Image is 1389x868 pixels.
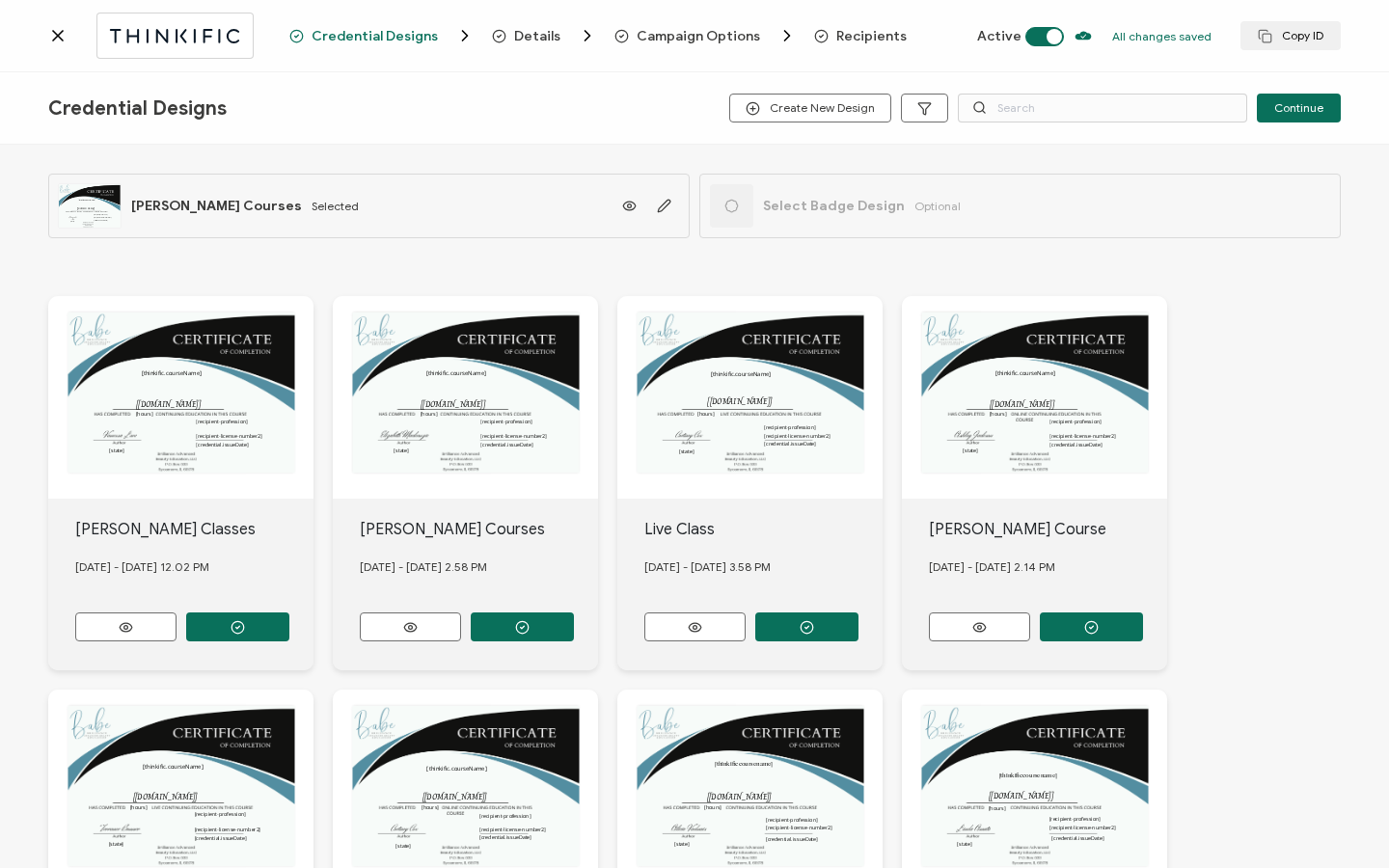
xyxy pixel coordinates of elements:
span: Credential Designs [48,96,227,121]
span: Continue [1274,102,1323,114]
span: Selected [312,199,359,213]
span: Optional [914,199,961,213]
div: [PERSON_NAME] Classes [75,518,314,541]
span: Recipients [836,29,907,43]
iframe: Chat Widget [1293,775,1389,868]
button: Continue [1257,94,1341,122]
span: Details [492,26,597,45]
span: [PERSON_NAME] Courses [131,198,302,214]
input: Search [958,94,1247,122]
button: Create New Design [729,94,891,122]
span: Credential Designs [289,26,475,45]
span: Details [514,29,560,43]
p: All changes saved [1112,29,1212,43]
span: Campaign Options [637,29,760,43]
span: Recipients [814,29,907,43]
span: Create New Design [746,101,875,116]
div: [DATE] - [DATE] 2.14 PM [929,541,1168,593]
img: thinkific.svg [107,24,243,48]
div: [DATE] - [DATE] 3.58 PM [644,541,884,593]
button: Copy ID [1240,21,1341,50]
div: Live Class [644,518,884,541]
div: [PERSON_NAME] Courses [360,518,599,541]
span: Credential Designs [312,29,438,43]
span: Select Badge Design [763,198,905,214]
div: [DATE] - [DATE] 12.02 PM [75,541,314,593]
div: Breadcrumb [289,26,907,45]
span: Campaign Options [614,26,797,45]
span: Active [977,28,1021,44]
span: Copy ID [1258,29,1323,43]
div: [PERSON_NAME] Course [929,518,1168,541]
div: [DATE] - [DATE] 2.58 PM [360,541,599,593]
